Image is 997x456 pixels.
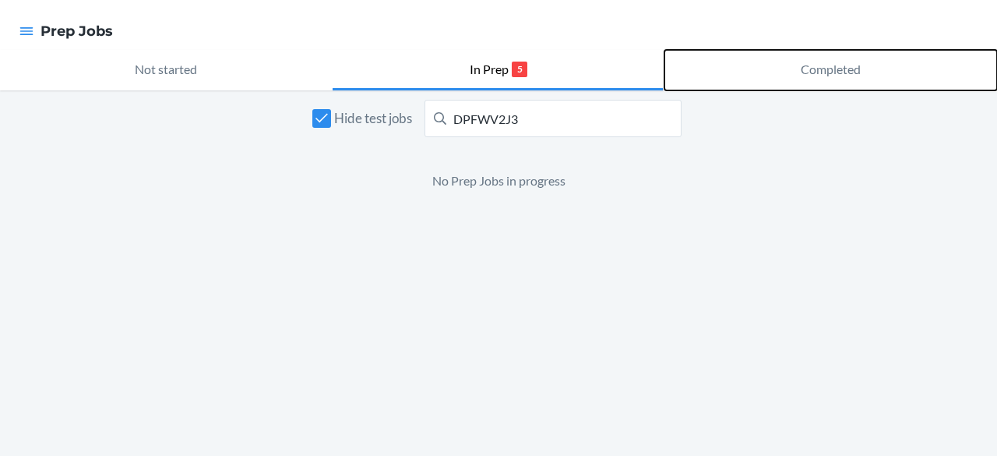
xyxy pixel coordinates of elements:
[312,109,331,128] input: Hide test jobs
[41,21,113,41] h4: Prep Jobs
[801,60,861,79] p: Completed
[664,50,997,90] button: Completed
[425,100,682,137] input: Search Prep Jobs
[135,60,197,79] p: Not started
[470,60,509,79] p: In Prep
[512,62,527,77] p: 5
[334,108,412,129] span: Hide test jobs
[333,50,665,90] button: In Prep5
[315,171,682,190] p: No Prep Jobs in progress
